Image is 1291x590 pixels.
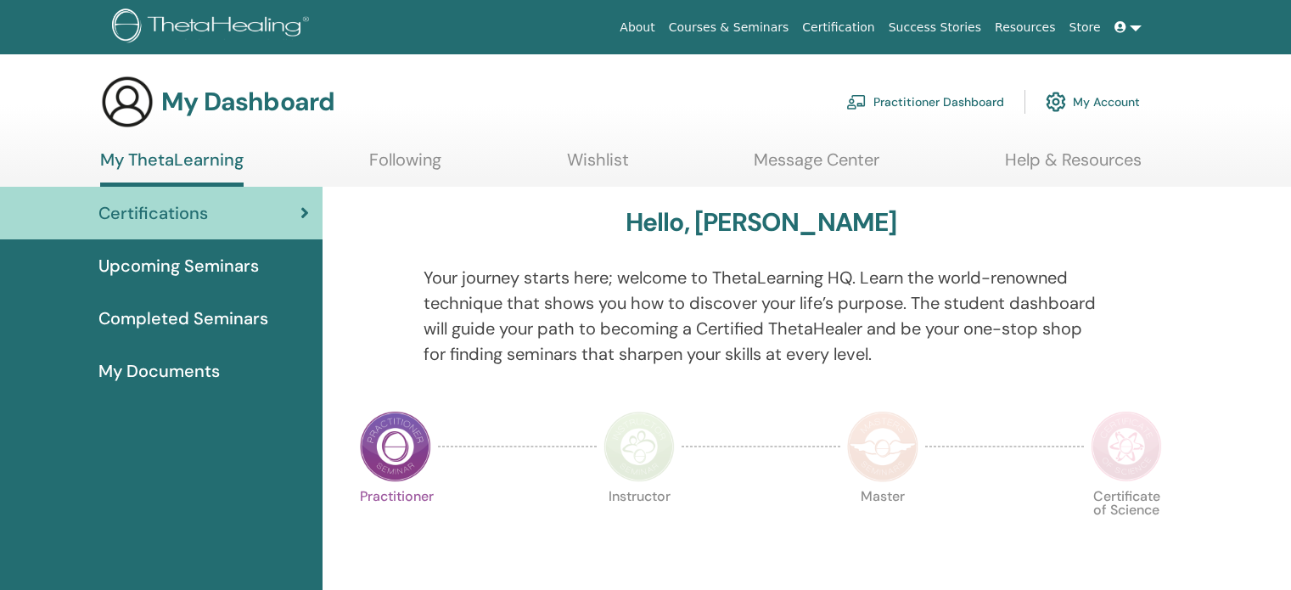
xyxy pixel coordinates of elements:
[662,12,796,43] a: Courses & Seminars
[98,358,220,384] span: My Documents
[100,75,154,129] img: generic-user-icon.jpg
[1046,83,1140,121] a: My Account
[847,490,918,561] p: Master
[846,94,867,110] img: chalkboard-teacher.svg
[613,12,661,43] a: About
[626,207,897,238] h3: Hello, [PERSON_NAME]
[603,490,675,561] p: Instructor
[98,253,259,278] span: Upcoming Seminars
[100,149,244,187] a: My ThetaLearning
[1063,12,1108,43] a: Store
[567,149,629,183] a: Wishlist
[1046,87,1066,116] img: cog.svg
[1091,490,1162,561] p: Certificate of Science
[1005,149,1142,183] a: Help & Resources
[369,149,441,183] a: Following
[603,411,675,482] img: Instructor
[882,12,988,43] a: Success Stories
[360,490,431,561] p: Practitioner
[1091,411,1162,482] img: Certificate of Science
[847,411,918,482] img: Master
[988,12,1063,43] a: Resources
[98,200,208,226] span: Certifications
[754,149,879,183] a: Message Center
[795,12,881,43] a: Certification
[98,306,268,331] span: Completed Seminars
[360,411,431,482] img: Practitioner
[424,265,1099,367] p: Your journey starts here; welcome to ThetaLearning HQ. Learn the world-renowned technique that sh...
[112,8,315,47] img: logo.png
[161,87,334,117] h3: My Dashboard
[846,83,1004,121] a: Practitioner Dashboard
